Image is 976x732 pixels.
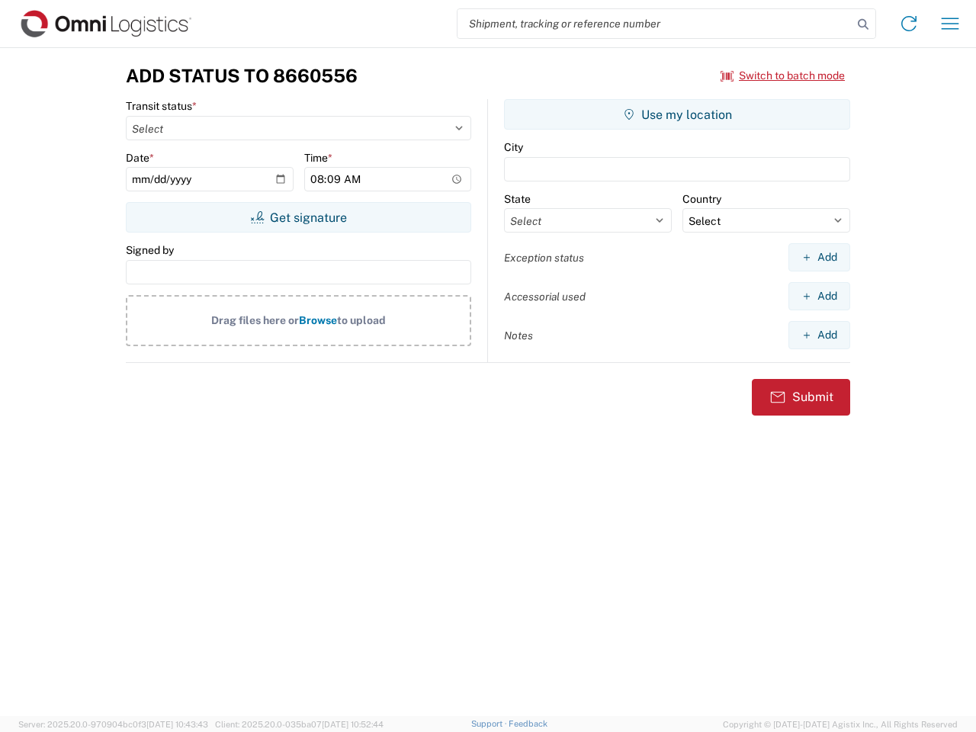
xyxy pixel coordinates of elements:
[721,63,845,88] button: Switch to batch mode
[299,314,337,326] span: Browse
[788,243,850,271] button: Add
[509,719,547,728] a: Feedback
[504,192,531,206] label: State
[322,720,384,729] span: [DATE] 10:52:44
[504,290,586,303] label: Accessorial used
[504,140,523,154] label: City
[504,251,584,265] label: Exception status
[788,282,850,310] button: Add
[723,718,958,731] span: Copyright © [DATE]-[DATE] Agistix Inc., All Rights Reserved
[126,202,471,233] button: Get signature
[146,720,208,729] span: [DATE] 10:43:43
[126,99,197,113] label: Transit status
[304,151,332,165] label: Time
[457,9,852,38] input: Shipment, tracking or reference number
[504,99,850,130] button: Use my location
[504,329,533,342] label: Notes
[788,321,850,349] button: Add
[682,192,721,206] label: Country
[126,65,358,87] h3: Add Status to 8660556
[211,314,299,326] span: Drag files here or
[126,243,174,257] label: Signed by
[752,379,850,416] button: Submit
[215,720,384,729] span: Client: 2025.20.0-035ba07
[126,151,154,165] label: Date
[18,720,208,729] span: Server: 2025.20.0-970904bc0f3
[471,719,509,728] a: Support
[337,314,386,326] span: to upload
